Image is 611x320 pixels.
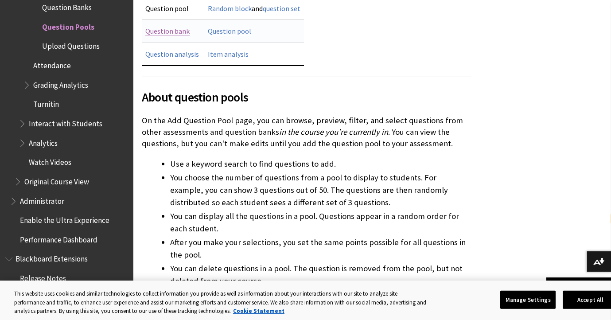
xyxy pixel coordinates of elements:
[42,20,94,31] span: Question Pools
[142,88,471,106] span: About question pools
[14,289,428,316] div: This website uses cookies and similar technologies to collect information you provide as well as ...
[20,194,64,206] span: Administrator
[16,252,88,264] span: Blackboard Extensions
[170,172,471,209] li: You choose the number of questions from a pool to display to students. For example, you can show ...
[263,4,300,13] a: question set
[208,50,249,59] a: Item analysis
[145,27,190,36] a: Question bank
[20,271,66,283] span: Release Notes
[142,115,471,150] p: On the Add Question Pool page, you can browse, preview, filter, and select questions from other a...
[24,174,89,186] span: Original Course View
[33,97,59,109] span: Turnitin
[29,136,58,148] span: Analytics
[279,127,388,137] span: in the course you're currently in
[29,155,71,167] span: Watch Videos
[546,277,611,294] a: Back to top
[145,50,199,59] a: Question analysis
[208,4,252,13] a: Random block
[170,158,471,170] li: Use a keyword search to find questions to add.
[33,78,88,90] span: Grading Analytics
[500,290,556,309] button: Manage Settings
[33,58,71,70] span: Attendance
[233,307,284,315] a: More information about your privacy, opens in a new tab
[208,27,251,36] a: Question pool
[170,210,471,235] li: You can display all the questions in a pool. Questions appear in a random order for each student.
[170,262,471,287] li: You can delete questions in a pool. The question is removed from the pool, but not deleted from y...
[20,232,97,244] span: Performance Dashboard
[170,236,471,261] li: After you make your selections, you set the same points possible for all questions in the pool.
[20,213,109,225] span: Enable the Ultra Experience
[29,116,102,128] span: Interact with Students
[42,39,100,51] span: Upload Questions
